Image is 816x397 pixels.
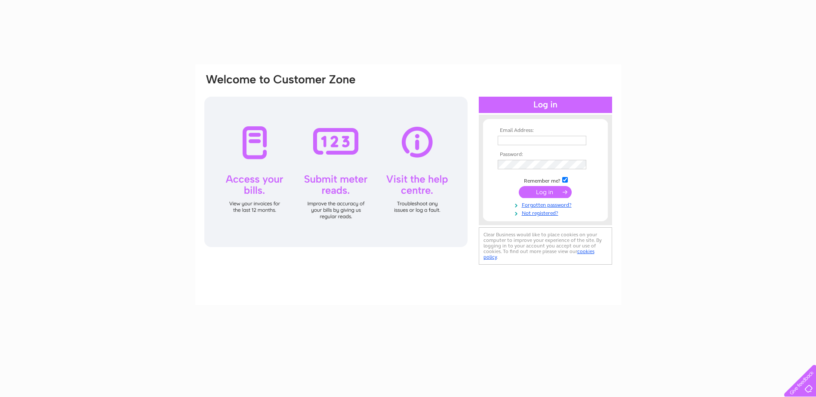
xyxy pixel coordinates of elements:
[498,200,595,208] a: Forgotten password?
[479,227,612,265] div: Clear Business would like to place cookies on your computer to improve your experience of the sit...
[498,208,595,217] a: Not registered?
[496,128,595,134] th: Email Address:
[483,248,594,260] a: cookies policy
[496,152,595,158] th: Password:
[519,186,572,198] input: Submit
[496,176,595,184] td: Remember me?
